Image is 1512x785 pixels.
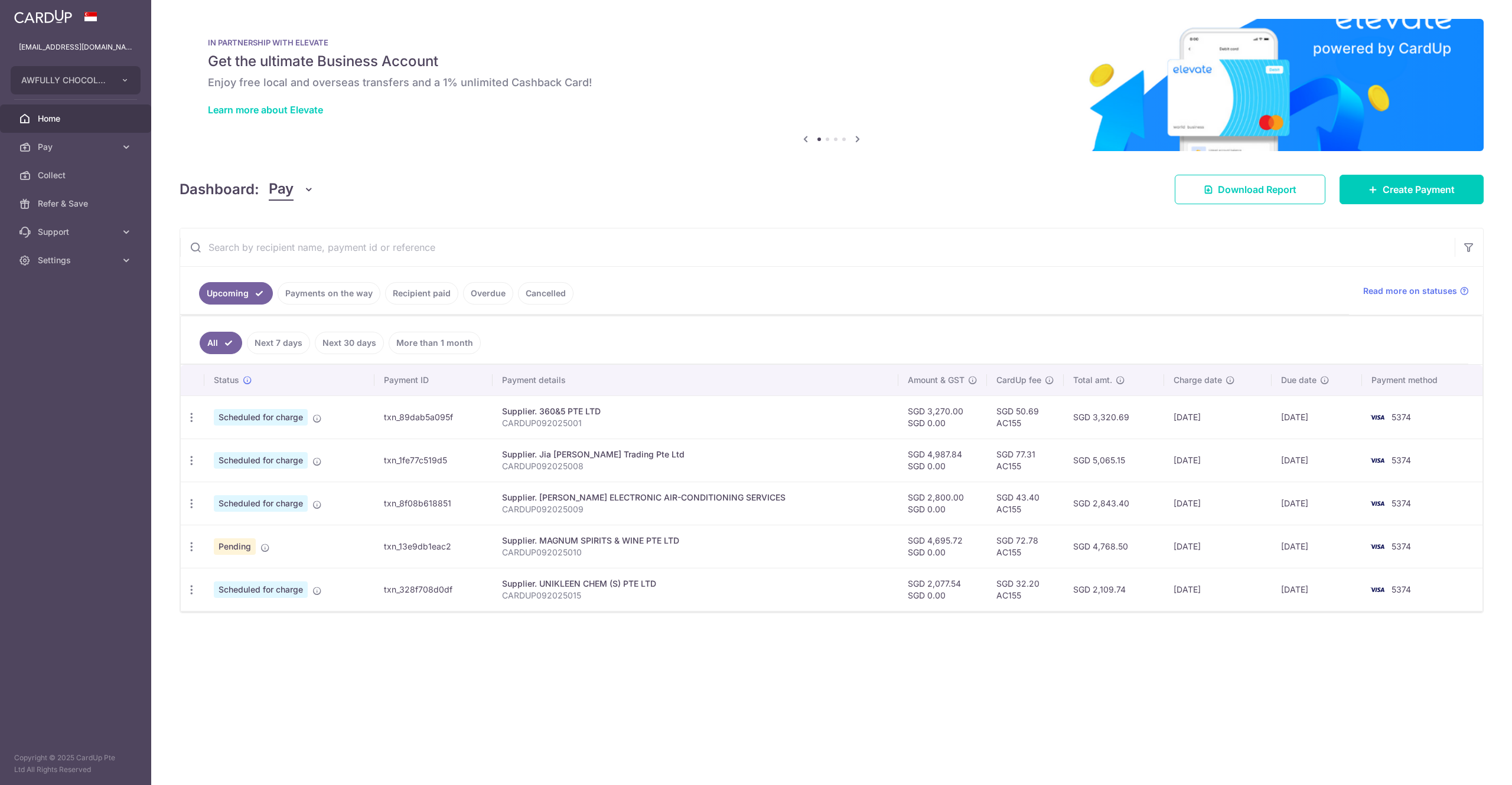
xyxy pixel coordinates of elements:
[214,538,256,555] span: Pending
[208,104,323,116] a: Learn more about Elevate
[518,282,573,305] a: Cancelled
[502,547,889,558] p: CARDUP092025010
[1340,175,1484,204] a: Create Payment
[208,76,1455,90] h6: Enjoy free local and overseas transfers and a 1% unlimited Cashback Card!
[502,535,889,547] div: Supplier. MAGNUM SPIRITS & WINE PTE LTD
[21,74,109,86] span: AWFULLY CHOCOLATE CENTRAL KITCHEN PTE. LTD.
[389,332,481,354] a: More than 1 month
[19,41,132,53] p: [EMAIL_ADDRESS][DOMAIN_NAME]
[1064,568,1164,611] td: SGD 2,109.74
[1392,498,1411,508] span: 5374
[1164,482,1272,525] td: [DATE]
[180,19,1484,151] img: Renovation banner
[269,178,314,201] button: Pay
[1366,539,1389,554] img: Bank Card
[493,365,898,395] th: Payment details
[38,226,116,238] span: Support
[1272,439,1362,482] td: [DATE]
[1281,374,1317,386] span: Due date
[1366,496,1389,511] img: Bank Card
[987,482,1064,525] td: SGD 43.40 AC155
[996,374,1041,386] span: CardUp fee
[1383,182,1455,197] span: Create Payment
[214,495,308,512] span: Scheduled for charge
[1363,285,1469,297] a: Read more on statuses
[502,503,889,515] p: CARDUP092025009
[898,525,987,568] td: SGD 4,695.72 SGD 0.00
[987,525,1064,568] td: SGD 72.78 AC155
[987,568,1064,611] td: SGD 32.20 AC155
[38,169,116,181] span: Collect
[315,332,384,354] a: Next 30 days
[208,38,1455,47] p: IN PARTNERSHIP WITH ELEVATE
[374,365,493,395] th: Payment ID
[38,254,116,266] span: Settings
[1064,482,1164,525] td: SGD 2,843.40
[214,374,239,386] span: Status
[180,228,1455,266] input: Search by recipient name, payment id or reference
[1064,395,1164,439] td: SGD 3,320.69
[1164,395,1272,439] td: [DATE]
[1272,568,1362,611] td: [DATE]
[1366,583,1389,597] img: Bank Card
[1174,374,1222,386] span: Charge date
[1218,182,1296,197] span: Download Report
[1366,410,1389,424] img: Bank Card
[908,374,964,386] span: Amount & GST
[1272,395,1362,439] td: [DATE]
[269,178,294,201] span: Pay
[1366,453,1389,467] img: Bank Card
[385,282,458,305] a: Recipient paid
[247,332,310,354] a: Next 7 days
[1064,439,1164,482] td: SGD 5,065.15
[214,409,308,426] span: Scheduled for charge
[898,439,987,482] td: SGD 4,987.84 SGD 0.00
[38,113,116,125] span: Home
[1363,285,1457,297] span: Read more on statuses
[374,395,493,439] td: txn_89dab5a095f
[1164,568,1272,611] td: [DATE]
[898,395,987,439] td: SGD 3,270.00 SGD 0.00
[1392,455,1411,465] span: 5374
[898,482,987,525] td: SGD 2,800.00 SGD 0.00
[502,492,889,503] div: Supplier. [PERSON_NAME] ELECTRONIC AIR-CONDITIONING SERVICES
[1272,482,1362,525] td: [DATE]
[14,9,72,24] img: CardUp
[278,282,380,305] a: Payments on the way
[180,179,259,200] h4: Dashboard:
[374,482,493,525] td: txn_8f08b618851
[463,282,513,305] a: Overdue
[199,282,273,305] a: Upcoming
[11,66,141,94] button: AWFULLY CHOCOLATE CENTRAL KITCHEN PTE. LTD.
[38,141,116,153] span: Pay
[374,525,493,568] td: txn_13e9db1eac2
[502,417,889,429] p: CARDUP092025001
[1175,175,1325,204] a: Download Report
[1164,525,1272,568] td: [DATE]
[1272,525,1362,568] td: [DATE]
[214,581,308,598] span: Scheduled for charge
[502,578,889,590] div: Supplier. UNIKLEEN CHEM (S) PTE LTD
[1164,439,1272,482] td: [DATE]
[374,568,493,611] td: txn_328f708d0df
[208,52,1455,71] h5: Get the ultimate Business Account
[1064,525,1164,568] td: SGD 4,768.50
[38,198,116,210] span: Refer & Save
[502,460,889,472] p: CARDUP092025008
[214,452,308,469] span: Scheduled for charge
[374,439,493,482] td: txn_1fe77c519d5
[502,405,889,417] div: Supplier. 360&5 PTE LTD
[1073,374,1112,386] span: Total amt.
[1392,584,1411,594] span: 5374
[987,395,1064,439] td: SGD 50.69 AC155
[987,439,1064,482] td: SGD 77.31 AC155
[502,590,889,601] p: CARDUP092025015
[502,449,889,460] div: Supplier. Jia [PERSON_NAME] Trading Pte Ltd
[200,332,242,354] a: All
[1362,365,1482,395] th: Payment method
[1392,412,1411,422] span: 5374
[898,568,987,611] td: SGD 2,077.54 SGD 0.00
[1392,541,1411,551] span: 5374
